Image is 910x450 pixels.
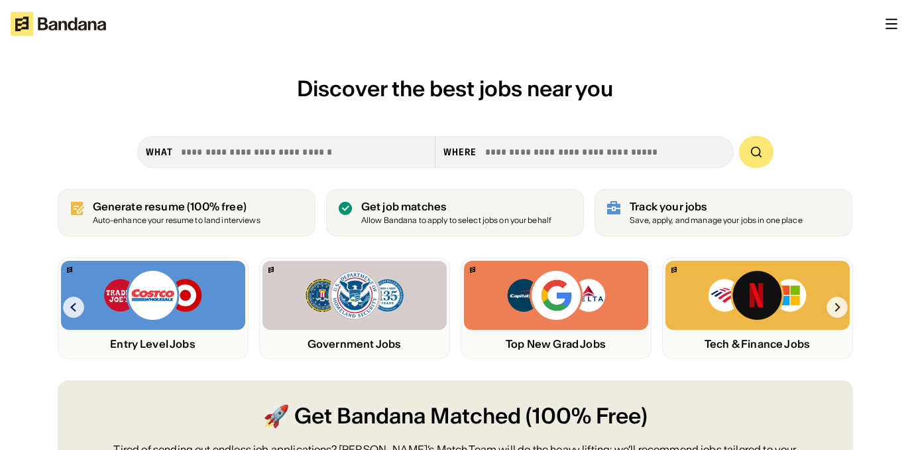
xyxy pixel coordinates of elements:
[707,269,807,322] img: Bank of America, Netflix, Microsoft logos
[187,200,247,213] span: (100% free)
[263,402,521,431] span: 🚀 Get Bandana Matched
[464,338,648,350] div: Top New Grad Jobs
[595,189,852,236] a: Track your jobs Save, apply, and manage your jobs in one place
[665,338,850,350] div: Tech & Finance Jobs
[326,189,584,236] a: Get job matches Allow Bandana to apply to select jobs on your behalf
[93,200,260,213] div: Generate resume
[268,267,274,273] img: Bandana logo
[671,267,677,273] img: Bandana logo
[361,216,551,225] div: Allow Bandana to apply to select jobs on your behalf
[11,12,106,36] img: Bandana logotype
[526,402,648,431] span: (100% Free)
[259,258,450,359] a: Bandana logoFBI, DHS, MWRD logosGovernment Jobs
[58,189,315,236] a: Generate resume (100% free)Auto-enhance your resume to land interviews
[470,267,475,273] img: Bandana logo
[58,258,249,359] a: Bandana logoTrader Joe’s, Costco, Target logosEntry Level Jobs
[146,146,173,158] div: what
[361,200,551,213] div: Get job matches
[67,267,72,273] img: Bandana logo
[630,200,803,213] div: Track your jobs
[443,146,477,158] div: Where
[506,269,606,322] img: Capital One, Google, Delta logos
[61,338,245,350] div: Entry Level Jobs
[63,297,84,318] img: Left Arrow
[262,338,447,350] div: Government Jobs
[297,75,613,102] span: Discover the best jobs near you
[304,269,405,322] img: FBI, DHS, MWRD logos
[662,258,853,359] a: Bandana logoBank of America, Netflix, Microsoft logosTech & Finance Jobs
[461,258,652,359] a: Bandana logoCapital One, Google, Delta logosTop New Grad Jobs
[826,297,848,318] img: Right Arrow
[93,216,260,225] div: Auto-enhance your resume to land interviews
[103,269,203,322] img: Trader Joe’s, Costco, Target logos
[630,216,803,225] div: Save, apply, and manage your jobs in one place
